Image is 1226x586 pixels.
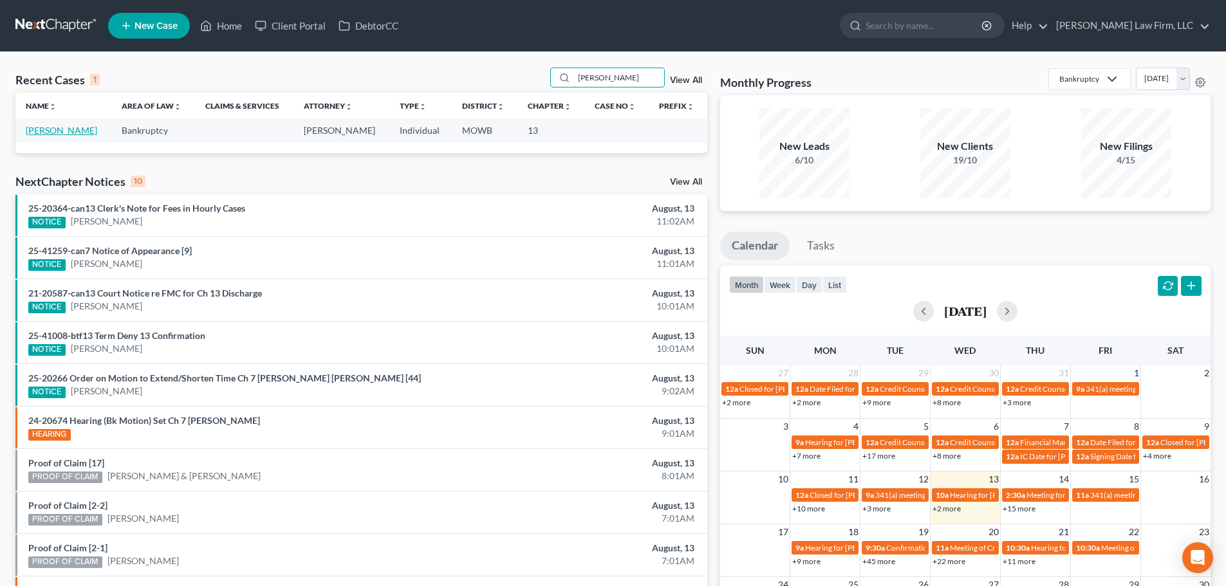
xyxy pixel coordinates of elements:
[866,490,874,500] span: 9a
[28,429,71,441] div: HEARING
[481,257,694,270] div: 11:01AM
[28,372,421,383] a: 25-20266 Order on Motion to Extend/Shorten Time Ch 7 [PERSON_NAME] [PERSON_NAME] [44]
[792,556,821,566] a: +9 more
[107,512,179,525] a: [PERSON_NAME]
[28,217,66,228] div: NOTICE
[720,75,812,90] h3: Monthly Progress
[1203,419,1211,434] span: 9
[1203,365,1211,381] span: 2
[71,300,142,313] a: [PERSON_NAME]
[944,304,987,318] h2: [DATE]
[1133,365,1140,381] span: 1
[922,419,930,434] span: 5
[810,384,1063,394] span: Date Filed for [GEOGRAPHIC_DATA][PERSON_NAME] & [PERSON_NAME]
[739,384,904,394] span: Closed for [PERSON_NAME] & [PERSON_NAME]
[174,103,181,111] i: unfold_more
[1081,154,1171,167] div: 4/15
[954,345,976,356] span: Wed
[1003,556,1036,566] a: +11 more
[847,365,860,381] span: 28
[111,118,195,142] td: Bankruptcy
[987,472,1000,487] span: 13
[107,554,179,567] a: [PERSON_NAME]
[1146,437,1159,447] span: 12a
[950,543,1093,553] span: Meeting of Creditors for [PERSON_NAME]
[481,542,694,554] div: August, 13
[28,556,102,568] div: PROOF OF CLAIM
[1003,398,1031,407] a: +3 more
[880,437,1014,447] span: Credit Counseling for [PERSON_NAME]
[792,504,825,513] a: +10 more
[777,472,790,487] span: 10
[28,344,66,356] div: NOTICE
[1076,490,1089,500] span: 11a
[805,543,906,553] span: Hearing for [PERSON_NAME]
[481,300,694,313] div: 10:01AM
[452,118,517,142] td: MOWB
[15,174,145,189] div: NextChapter Notices
[28,542,107,553] a: Proof of Claim [2-1]
[862,451,895,461] a: +17 more
[670,178,702,187] a: View All
[49,103,57,111] i: unfold_more
[875,490,999,500] span: 341(a) meeting for [PERSON_NAME]
[792,398,821,407] a: +2 more
[950,490,1050,500] span: Hearing for [PERSON_NAME]
[936,437,949,447] span: 12a
[795,232,846,260] a: Tasks
[936,543,949,553] span: 11a
[1006,437,1019,447] span: 12a
[886,543,1032,553] span: Confirmation hearing for [PERSON_NAME]
[1057,524,1070,540] span: 21
[847,472,860,487] span: 11
[71,385,142,398] a: [PERSON_NAME]
[28,415,260,426] a: 24-20674 Hearing (Bk Motion) Set Ch 7 [PERSON_NAME]
[1167,345,1184,356] span: Sat
[332,14,405,37] a: DebtorCC
[28,472,102,483] div: PROOF OF CLAIM
[1026,345,1045,356] span: Thu
[933,556,965,566] a: +22 more
[1128,524,1140,540] span: 22
[90,74,100,86] div: 1
[26,125,97,136] a: [PERSON_NAME]
[28,245,192,256] a: 25-41259-can7 Notice of Appearance [9]
[481,385,694,398] div: 9:02AM
[917,365,930,381] span: 29
[722,398,750,407] a: +2 more
[887,345,904,356] span: Tue
[917,472,930,487] span: 12
[1198,524,1211,540] span: 23
[28,387,66,398] div: NOTICE
[304,101,353,111] a: Attorneyunfold_more
[782,419,790,434] span: 3
[194,14,248,37] a: Home
[28,302,66,313] div: NOTICE
[764,276,796,293] button: week
[1128,472,1140,487] span: 15
[1133,419,1140,434] span: 8
[497,103,505,111] i: unfold_more
[1086,384,1210,394] span: 341(a) meeting for [PERSON_NAME]
[1057,365,1070,381] span: 31
[862,398,891,407] a: +9 more
[933,504,961,513] a: +2 more
[1005,14,1048,37] a: Help
[795,437,804,447] span: 9a
[1143,451,1171,461] a: +4 more
[481,202,694,215] div: August, 13
[28,514,102,526] div: PROOF OF CLAIM
[880,384,1014,394] span: Credit Counseling for [PERSON_NAME]
[659,101,694,111] a: Prefixunfold_more
[131,176,145,187] div: 10
[481,244,694,257] div: August, 13
[795,384,808,394] span: 12a
[917,524,930,540] span: 19
[1006,452,1019,461] span: 12a
[1076,384,1084,394] span: 9a
[1003,504,1036,513] a: +15 more
[1059,73,1099,84] div: Bankruptcy
[950,437,1084,447] span: Credit Counseling for [PERSON_NAME]
[122,101,181,111] a: Area of Lawunfold_more
[1050,14,1210,37] a: [PERSON_NAME] Law Firm, LLC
